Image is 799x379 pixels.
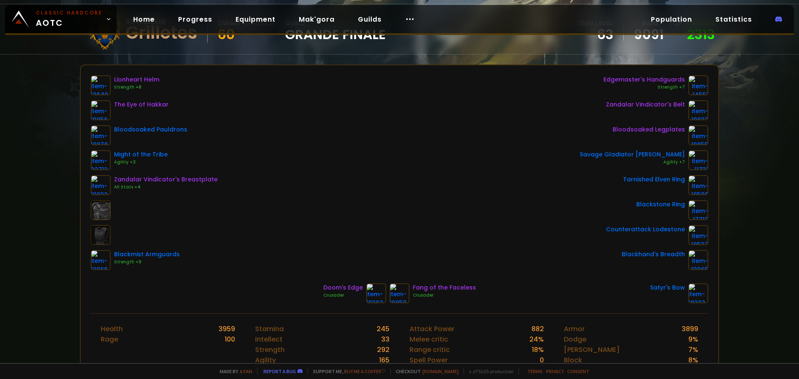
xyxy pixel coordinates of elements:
[650,283,685,292] div: Satyr's Bow
[255,334,283,344] div: Intellect
[644,11,699,28] a: Population
[36,9,102,29] span: AOTC
[564,334,586,344] div: Dodge
[682,324,698,334] div: 3899
[464,368,514,374] span: v. d752d5 - production
[255,324,284,334] div: Stamina
[91,75,111,95] img: item-12640
[285,18,386,41] div: guild
[229,11,282,28] a: Equipment
[564,344,620,355] div: [PERSON_NAME]
[529,334,544,344] div: 24 %
[91,150,111,170] img: item-22712
[709,11,759,28] a: Statistics
[540,355,544,365] div: 0
[323,283,363,292] div: Doom's Edge
[114,75,159,84] div: Lionheart Helm
[409,355,448,365] div: Spell Power
[688,225,708,245] img: item-18537
[688,100,708,120] img: item-19823
[225,334,235,344] div: 100
[622,250,685,259] div: Blackhand's Breadth
[422,368,459,374] a: [DOMAIN_NAME]
[114,150,168,159] div: Might of the Tribe
[114,125,187,134] div: Bloodsoaked Pauldrons
[603,75,685,84] div: Edgemaster's Handguards
[409,334,448,344] div: Melee critic
[413,283,476,292] div: Fang of the Faceless
[114,259,180,265] div: Strength +9
[255,344,285,355] div: Strength
[101,334,118,344] div: Rage
[606,100,685,109] div: Zandalar Vindicator's Belt
[255,355,276,365] div: Agility
[688,125,708,145] img: item-19855
[366,283,386,303] img: item-19362
[688,150,708,170] img: item-11731
[323,292,363,299] div: Crusader
[215,368,252,374] span: Made by
[292,11,341,28] a: Mak'gora
[218,324,235,334] div: 3959
[240,368,252,374] a: a fan
[390,368,459,374] span: Checkout
[377,344,390,355] div: 292
[613,125,685,134] div: Bloodsoaked Legplates
[409,324,454,334] div: Attack Power
[308,368,385,374] span: Support me,
[114,100,169,109] div: The Eye of Hakkar
[127,11,161,28] a: Home
[351,11,388,28] a: Guilds
[636,200,685,209] div: Blackstone Ring
[623,175,685,184] div: Tarnished Elven Ring
[688,175,708,195] img: item-18500
[36,9,102,17] small: Classic Hardcore
[532,344,544,355] div: 18 %
[91,250,111,270] img: item-12966
[688,355,698,365] div: 8 %
[688,75,708,95] img: item-14551
[531,324,544,334] div: 882
[114,175,218,184] div: Zandalar Vindicator's Breastplate
[263,368,296,374] a: Report a bug
[91,125,111,145] img: item-19878
[114,84,159,91] div: Strength +8
[409,344,450,355] div: Range critic
[171,11,219,28] a: Progress
[688,283,708,303] img: item-18323
[5,5,117,33] a: Classic HardcoreAOTC
[688,344,698,355] div: 7 %
[413,292,476,299] div: Crusader
[688,200,708,220] img: item-17713
[114,250,180,259] div: Blackmist Armguards
[527,368,543,374] a: Terms
[606,225,685,234] div: Counterattack Lodestone
[91,100,111,120] img: item-19856
[114,159,168,166] div: Agility +3
[603,84,685,91] div: Strength +7
[285,28,386,41] span: Grande Finale
[379,355,390,365] div: 165
[564,355,582,365] div: Block
[126,27,197,39] div: Grilletes
[688,250,708,270] img: item-13965
[91,175,111,195] img: item-19822
[381,334,390,344] div: 33
[101,324,123,334] div: Health
[564,324,585,334] div: Armor
[344,368,385,374] a: Buy me a coffee
[580,159,685,166] div: Agility +7
[567,368,589,374] a: Consent
[546,368,564,374] a: Privacy
[634,28,664,41] a: 9091
[377,324,390,334] div: 245
[390,283,409,303] img: item-19859
[688,334,698,344] div: 9 %
[580,150,685,159] div: Savage Gladiator [PERSON_NAME]
[114,184,218,191] div: All Stats +4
